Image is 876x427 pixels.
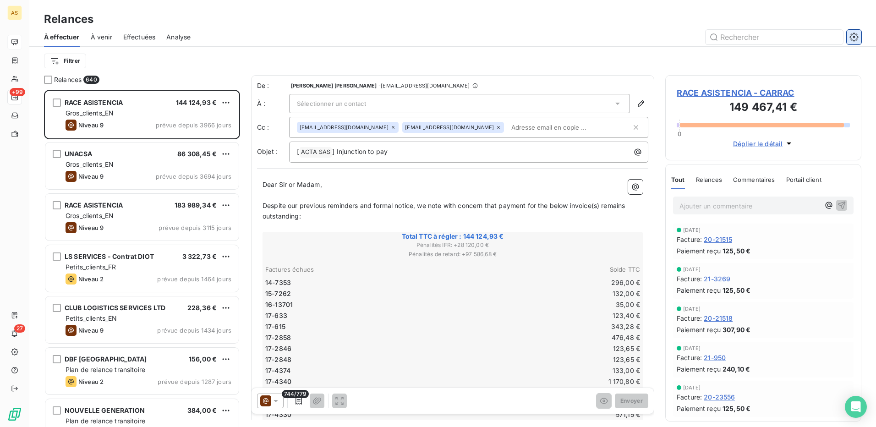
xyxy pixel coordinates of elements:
[157,327,231,334] span: prévue depuis 1434 jours
[66,417,145,425] span: Plan de relance transitoire
[156,173,231,180] span: prévue depuis 3694 jours
[453,278,641,288] td: 296,00 €
[297,148,299,155] span: [
[786,176,821,183] span: Portail client
[44,54,86,68] button: Filtrer
[65,99,123,106] span: RACE ASISTENCIA
[187,304,217,312] span: 228,36 €
[683,267,701,272] span: [DATE]
[257,99,289,108] label: À :
[677,353,702,362] span: Facture :
[265,289,291,298] span: 15-7262
[730,138,797,149] button: Déplier le détail
[66,212,114,219] span: Gros_clients_EN
[66,109,114,117] span: Gros_clients_EN
[263,202,627,220] span: Despite our previous reminders and formal notice, we note with concern that payment for the below...
[66,366,145,373] span: Plan de relance transitoire
[265,322,285,331] span: 17-615
[65,201,123,209] span: RACE ASISTENCIA
[78,378,104,385] span: Niveau 2
[54,75,82,84] span: Relances
[696,176,722,183] span: Relances
[453,366,641,376] td: 133,00 €
[78,173,104,180] span: Niveau 9
[677,235,702,244] span: Facture :
[453,265,641,274] th: Solde TTC
[166,33,191,42] span: Analyse
[704,313,733,323] span: 20-21518
[189,355,217,363] span: 156,00 €
[91,33,112,42] span: À venir
[187,406,217,414] span: 384,00 €
[723,285,750,295] span: 125,50 €
[176,99,217,106] span: 144 124,93 €
[175,201,217,209] span: 183 989,34 €
[453,300,641,310] td: 35,00 €
[265,333,291,342] span: 17-2858
[264,232,641,241] span: Total TTC à régler : 144 124,93 €
[678,130,681,137] span: 0
[264,250,641,258] span: Pénalités de retard : + 97 586,68 €
[405,125,494,130] span: [EMAIL_ADDRESS][DOMAIN_NAME]
[677,392,702,402] span: Facture :
[265,377,291,386] span: 17-4340
[265,344,291,353] span: 17-2846
[453,355,641,365] td: 123,65 €
[723,404,750,413] span: 125,50 €
[44,90,240,427] div: grid
[677,364,721,374] span: Paiement reçu
[65,406,145,414] span: NOUVELLE GENERATION
[7,407,22,422] img: Logo LeanPay
[257,81,289,90] span: De :
[671,176,685,183] span: Tout
[453,377,641,387] td: 1 170,80 €
[706,30,843,44] input: Rechercher
[677,99,850,117] h3: 149 467,41 €
[265,410,291,419] span: 17-4330
[677,246,721,256] span: Paiement reçu
[14,324,25,333] span: 27
[291,83,377,88] span: [PERSON_NAME] [PERSON_NAME]
[378,83,470,88] span: - [EMAIL_ADDRESS][DOMAIN_NAME]
[677,313,702,323] span: Facture :
[257,148,278,155] span: Objet :
[704,353,726,362] span: 21-950
[704,235,732,244] span: 20-21515
[265,311,287,320] span: 17-633
[845,396,867,418] div: Open Intercom Messenger
[615,394,648,408] button: Envoyer
[677,87,850,99] span: RACE ASISTENCIA - CARRAC
[263,181,322,188] span: Dear Sir or Madam,
[177,150,217,158] span: 86 308,45 €
[265,300,293,309] span: 16-13701
[677,325,721,334] span: Paiement reçu
[683,385,701,390] span: [DATE]
[265,278,291,287] span: 14-7353
[683,227,701,233] span: [DATE]
[265,355,291,364] span: 17-2848
[65,252,154,260] span: LS SERVICES - Contrat DIOT
[182,252,217,260] span: 3 322,73 €
[677,274,702,284] span: Facture :
[297,100,366,107] span: Sélectionner un contact
[704,392,735,402] span: 20-23556
[123,33,156,42] span: Effectuées
[677,404,721,413] span: Paiement reçu
[683,306,701,312] span: [DATE]
[265,366,290,375] span: 17-4374
[677,285,721,295] span: Paiement reçu
[723,325,750,334] span: 307,90 €
[733,176,775,183] span: Commentaires
[723,364,750,374] span: 240,10 €
[282,390,309,398] span: 744/779
[453,333,641,343] td: 476,48 €
[7,5,22,20] div: AS
[453,311,641,321] td: 123,40 €
[78,224,104,231] span: Niveau 9
[78,275,104,283] span: Niveau 2
[453,410,641,420] td: 571,15 €
[508,120,613,134] input: Adresse email en copie ...
[159,224,231,231] span: prévue depuis 3115 jours
[66,314,117,322] span: Petits_clients_EN
[733,139,783,148] span: Déplier le détail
